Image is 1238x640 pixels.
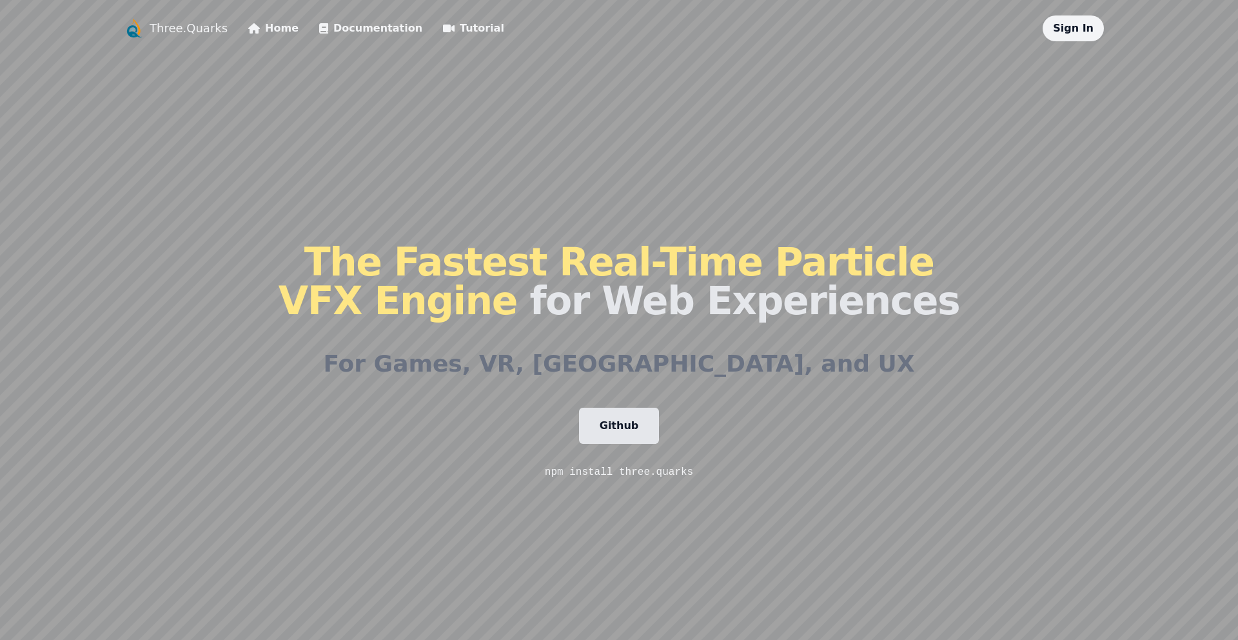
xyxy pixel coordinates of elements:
[279,239,934,323] span: The Fastest Real-Time Particle VFX Engine
[443,21,504,36] a: Tutorial
[319,21,422,36] a: Documentation
[323,351,914,377] h2: For Games, VR, [GEOGRAPHIC_DATA], and UX
[150,19,228,37] a: Three.Quarks
[248,21,299,36] a: Home
[1053,22,1094,34] a: Sign In
[279,243,959,320] h1: for Web Experiences
[545,466,693,478] code: npm install three.quarks
[579,408,660,444] a: Github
